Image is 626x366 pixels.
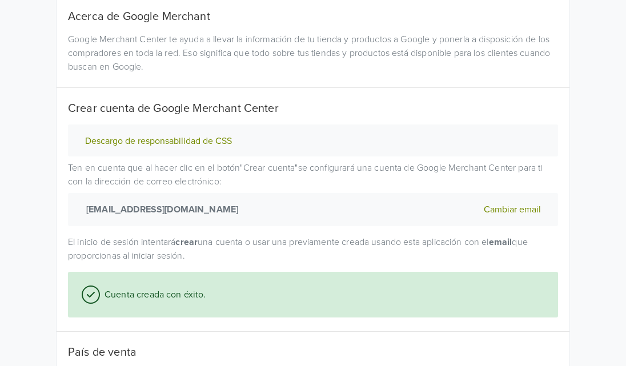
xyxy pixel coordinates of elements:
[100,288,206,301] span: Cuenta creada con éxito.
[489,236,512,248] strong: email
[68,161,558,226] p: Ten en cuenta que al hacer clic en el botón " Crear cuenta " se configurará una cuenta de Google ...
[82,203,238,216] strong: [EMAIL_ADDRESS][DOMAIN_NAME]
[68,102,558,115] h5: Crear cuenta de Google Merchant Center
[59,33,567,74] div: Google Merchant Center te ayuda a llevar la información de tu tienda y productos a Google y poner...
[68,235,558,263] p: El inicio de sesión intentará una cuenta o usar una previamente creada usando esta aplicación con...
[480,202,544,217] button: Cambiar email
[68,10,558,23] h5: Acerca de Google Merchant
[175,236,198,248] strong: crear
[82,135,235,147] button: Descargo de responsabilidad de CSS
[68,345,558,359] h5: País de venta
